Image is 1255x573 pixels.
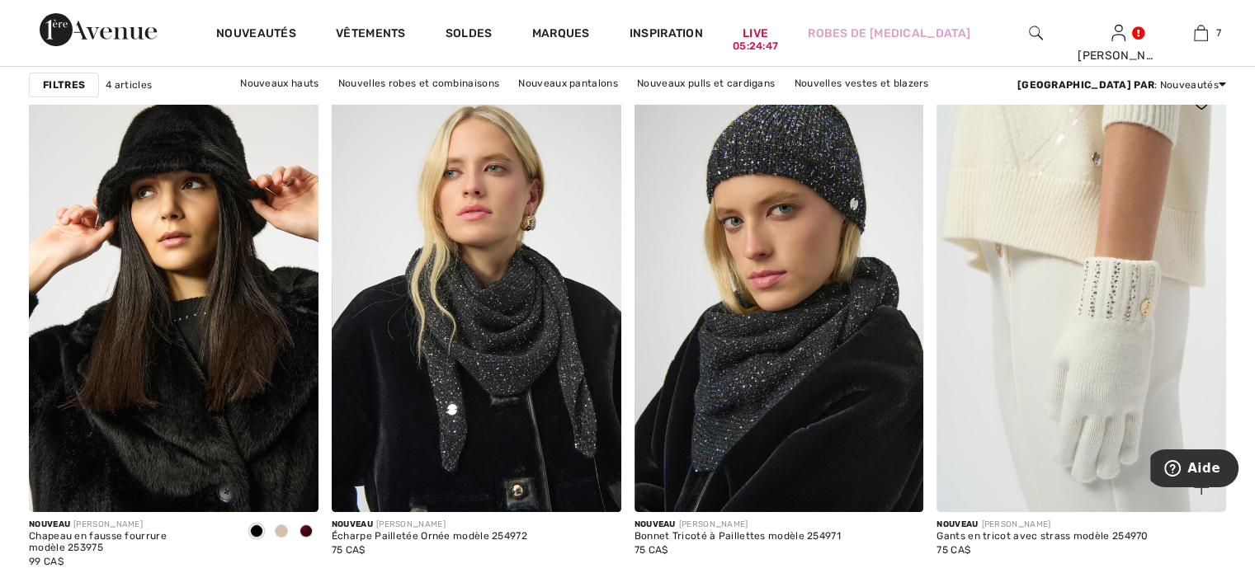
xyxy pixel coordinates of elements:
[29,531,231,554] div: Chapeau en fausse fourrure modèle 253975
[106,77,152,92] span: 4 articles
[1017,79,1154,91] strong: [GEOGRAPHIC_DATA] par
[29,519,70,529] span: Nouveau
[332,531,527,542] div: Écharpe Pailletée Ornée modèle 254972
[1017,77,1226,92] div: : Nouveautés
[544,94,721,115] a: Nouveaux vêtements d'extérieur
[232,73,327,94] a: Nouveaux hauts
[216,26,296,44] a: Nouveautés
[1111,23,1125,43] img: Mes infos
[743,25,768,42] a: Live05:24:47
[1150,449,1238,491] iframe: Ouvre un widget dans lequel vous pouvez trouver plus d’informations
[1111,25,1125,40] a: Se connecter
[1216,26,1221,40] span: 7
[40,13,157,46] img: 1ère Avenue
[336,26,406,44] a: Vêtements
[510,73,625,94] a: Nouveaux pantalons
[937,78,1226,512] a: Gants en tricot avec strass modèle 254970. Blanc d'hiver
[29,556,64,567] span: 99 CA$
[532,26,590,44] a: Marques
[635,78,924,512] img: Bonnet Tricoté à Paillettes modèle 254971. Noir/Argent
[446,26,493,44] a: Soldes
[808,25,970,42] a: Robes de [MEDICAL_DATA]
[1194,23,1208,43] img: Mon panier
[937,519,978,529] span: Nouveau
[332,519,373,529] span: Nouveau
[448,94,541,115] a: Nouvelles jupes
[244,519,269,546] div: Black
[1078,47,1158,64] div: [PERSON_NAME]
[733,39,778,54] div: 05:24:47
[635,519,841,531] div: [PERSON_NAME]
[43,77,85,92] strong: Filtres
[635,544,668,556] span: 75 CA$
[786,73,937,94] a: Nouvelles vestes et blazers
[269,519,294,546] div: Almond
[294,519,318,546] div: Merlot
[630,26,703,44] span: Inspiration
[29,78,318,512] img: Chapeau en fausse fourrure modèle 253975. Almond
[332,78,621,512] img: Écharpe Pailletée Ornée modèle 254972. Noir/Argent
[635,531,841,542] div: Bonnet Tricoté à Paillettes modèle 254971
[332,544,366,556] span: 75 CA$
[1029,23,1043,43] img: recherche
[330,73,507,94] a: Nouvelles robes et combinaisons
[937,531,1148,542] div: Gants en tricot avec strass modèle 254970
[629,73,783,94] a: Nouveaux pulls et cardigans
[635,519,676,529] span: Nouveau
[1160,23,1241,43] a: 7
[332,519,527,531] div: [PERSON_NAME]
[937,544,970,556] span: 75 CA$
[29,519,231,531] div: [PERSON_NAME]
[937,519,1148,531] div: [PERSON_NAME]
